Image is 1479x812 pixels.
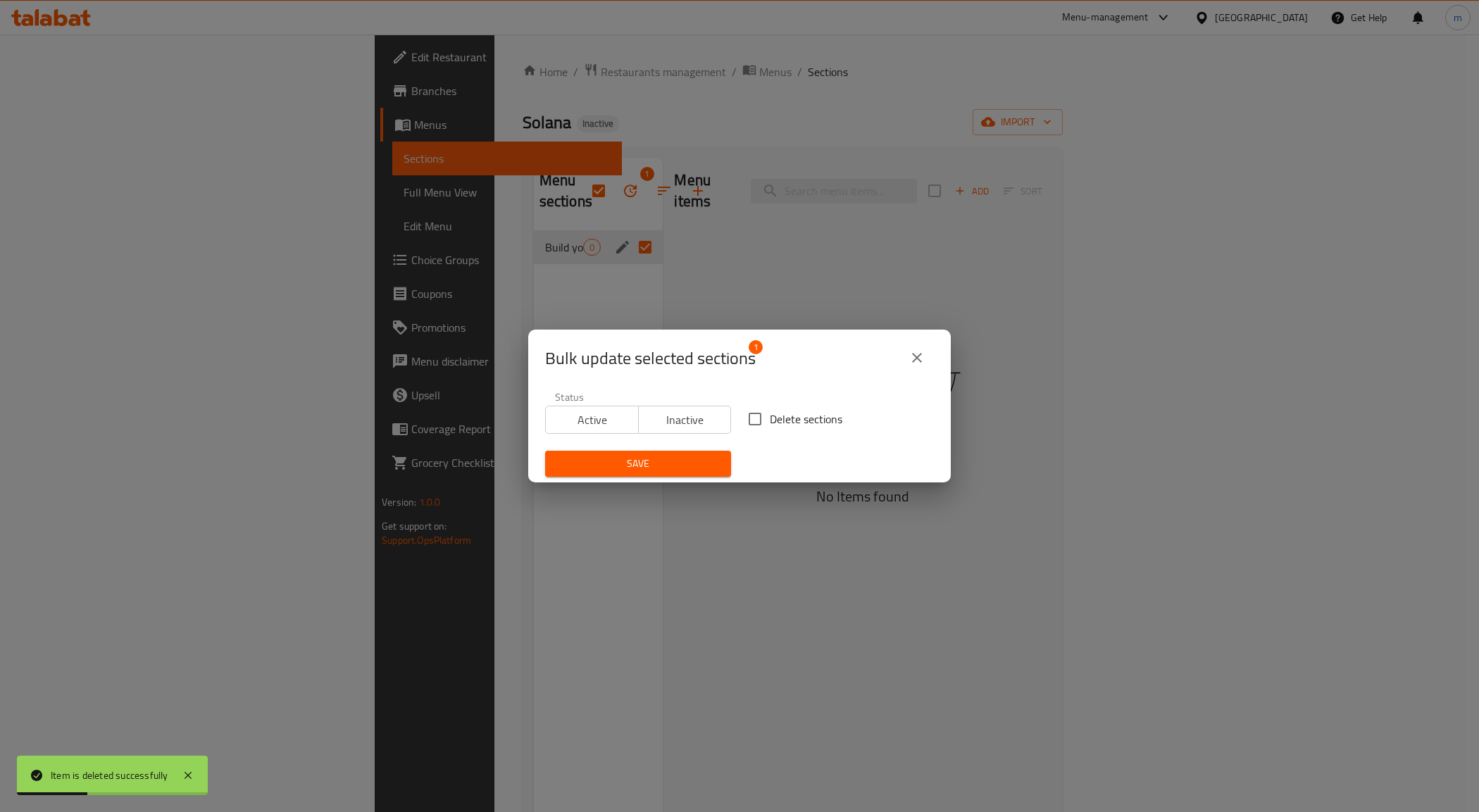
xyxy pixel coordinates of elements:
[770,411,842,427] span: Delete sections
[644,410,726,430] span: Inactive
[545,347,756,370] span: Selected section count
[545,451,731,477] button: Save
[51,768,168,783] div: Item is deleted successfully
[545,406,639,434] button: Active
[556,455,720,473] span: Save
[551,410,633,430] span: Active
[638,406,732,434] button: Inactive
[900,341,934,375] button: close
[749,340,763,354] span: 1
